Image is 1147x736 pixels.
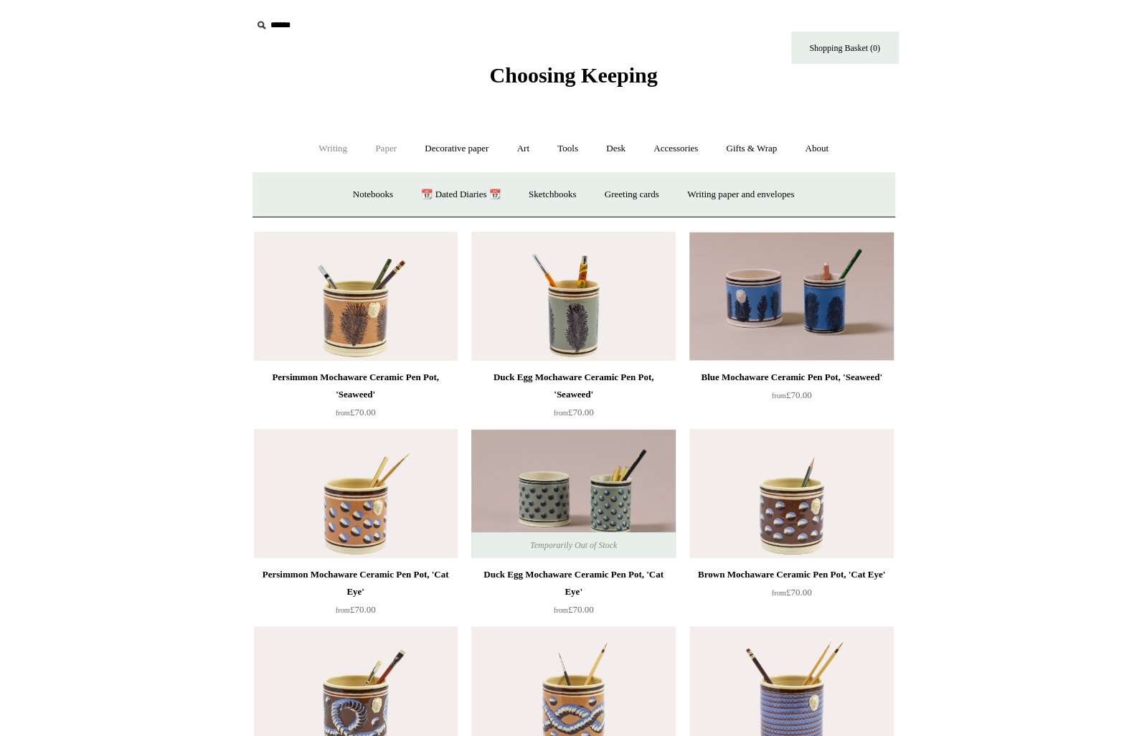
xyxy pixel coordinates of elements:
a: 📆 Dated Diaries 📆 [408,176,513,214]
span: £70.00 [336,407,376,417]
a: Paper [362,130,410,168]
a: Brown Mochaware Ceramic Pen Pot, 'Cat Eye' Brown Mochaware Ceramic Pen Pot, 'Cat Eye' [689,429,893,558]
a: Art [504,130,542,168]
a: Brown Mochaware Ceramic Pen Pot, 'Cat Eye' from£70.00 [689,566,893,625]
img: Duck Egg Mochaware Ceramic Pen Pot, 'Cat Eye' [471,429,675,558]
img: Persimmon Mochaware Ceramic Pen Pot, 'Seaweed' [254,232,458,361]
span: from [772,589,786,597]
img: Duck Egg Mochaware Ceramic Pen Pot, 'Seaweed' [471,232,675,361]
span: from [336,606,350,614]
span: £70.00 [772,390,812,400]
span: £70.00 [554,407,594,417]
span: Choosing Keeping [489,63,657,87]
div: Persimmon Mochaware Ceramic Pen Pot, 'Seaweed' [258,369,454,403]
div: Duck Egg Mochaware Ceramic Pen Pot, 'Seaweed' [475,369,671,403]
img: Persimmon Mochaware Ceramic Pen Pot, 'Cat Eye' [254,429,458,558]
a: Duck Egg Mochaware Ceramic Pen Pot, 'Cat Eye' Duck Egg Mochaware Ceramic Pen Pot, 'Cat Eye' Tempo... [471,429,675,558]
a: Duck Egg Mochaware Ceramic Pen Pot, 'Seaweed' Duck Egg Mochaware Ceramic Pen Pot, 'Seaweed' [471,232,675,361]
a: Greeting cards [592,176,672,214]
span: from [554,606,568,614]
a: Persimmon Mochaware Ceramic Pen Pot, 'Seaweed' Persimmon Mochaware Ceramic Pen Pot, 'Seaweed' [254,232,458,361]
div: Blue Mochaware Ceramic Pen Pot, 'Seaweed' [693,369,889,386]
img: Brown Mochaware Ceramic Pen Pot, 'Cat Eye' [689,429,893,558]
a: Duck Egg Mochaware Ceramic Pen Pot, 'Seaweed' from£70.00 [471,369,675,428]
a: Sketchbooks [516,176,589,214]
a: Choosing Keeping [489,75,657,85]
a: Blue Mochaware Ceramic Pen Pot, 'Seaweed' from£70.00 [689,369,893,428]
span: from [336,409,350,417]
img: Blue Mochaware Ceramic Pen Pot, 'Seaweed' [689,232,893,361]
a: Writing [306,130,360,168]
a: Decorative paper [412,130,501,168]
div: Persimmon Mochaware Ceramic Pen Pot, 'Cat Eye' [258,566,454,600]
a: Persimmon Mochaware Ceramic Pen Pot, 'Cat Eye' Persimmon Mochaware Ceramic Pen Pot, 'Cat Eye' [254,429,458,558]
span: £70.00 [772,587,812,598]
a: Tools [544,130,591,168]
span: Temporarily Out of Stock [516,532,631,558]
a: Desk [593,130,638,168]
div: Brown Mochaware Ceramic Pen Pot, 'Cat Eye' [693,566,889,583]
a: Blue Mochaware Ceramic Pen Pot, 'Seaweed' Blue Mochaware Ceramic Pen Pot, 'Seaweed' [689,232,893,361]
a: Notebooks [340,176,406,214]
a: Gifts & Wrap [713,130,790,168]
span: from [554,409,568,417]
a: Duck Egg Mochaware Ceramic Pen Pot, 'Cat Eye' from£70.00 [471,566,675,625]
a: Writing paper and envelopes [674,176,807,214]
a: Shopping Basket (0) [791,32,899,64]
span: from [772,392,786,400]
span: £70.00 [336,604,376,615]
span: £70.00 [554,604,594,615]
a: Accessories [641,130,711,168]
div: Duck Egg Mochaware Ceramic Pen Pot, 'Cat Eye' [475,566,671,600]
a: Persimmon Mochaware Ceramic Pen Pot, 'Seaweed' from£70.00 [254,369,458,428]
a: Persimmon Mochaware Ceramic Pen Pot, 'Cat Eye' from£70.00 [254,566,458,625]
a: About [792,130,841,168]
